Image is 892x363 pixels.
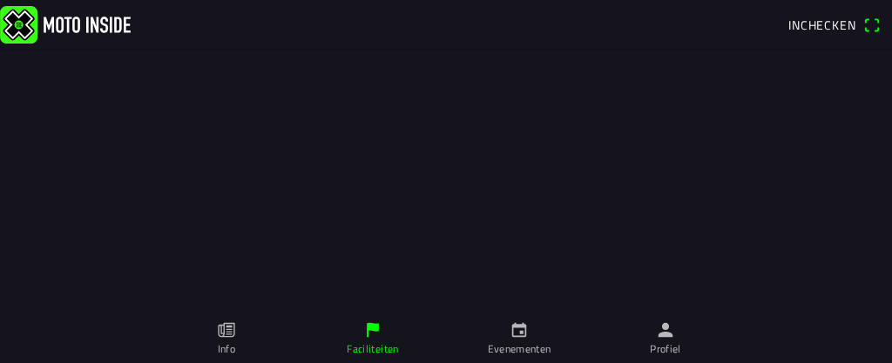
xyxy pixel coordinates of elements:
[217,320,236,339] ion-icon: paper
[218,341,235,357] ion-label: Info
[510,320,529,339] ion-icon: calendar
[780,10,889,39] a: Incheckenqr scanner
[363,320,382,339] ion-icon: flag
[650,341,681,357] ion-label: Profiel
[656,320,675,339] ion-icon: person
[347,341,398,357] ion-label: Faciliteiten
[488,341,551,357] ion-label: Evenementen
[788,16,856,34] span: Inchecken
